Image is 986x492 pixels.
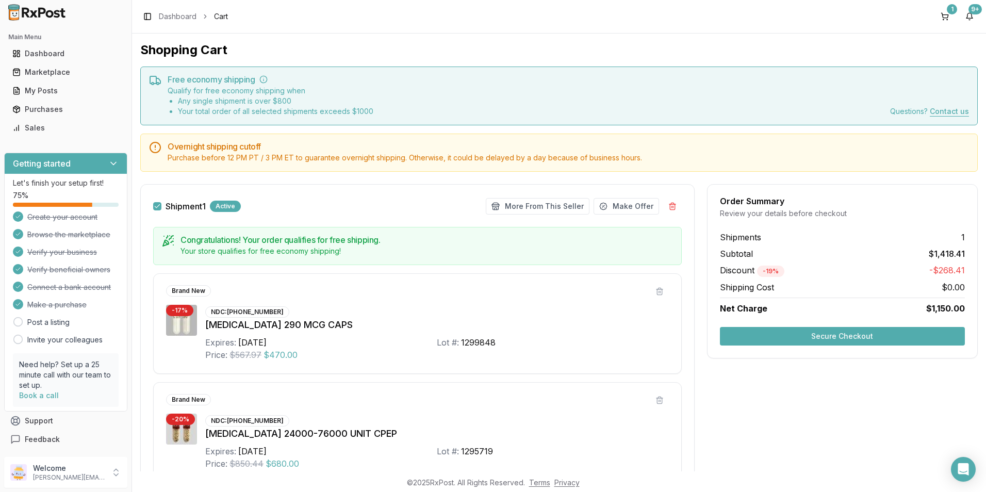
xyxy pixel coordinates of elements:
h5: Free economy shipping [168,75,969,84]
span: $470.00 [264,349,298,361]
span: Shipments [720,231,761,243]
button: Make Offer [594,198,659,215]
span: Make a purchase [27,300,87,310]
div: Brand New [166,285,211,297]
a: Post a listing [27,317,70,327]
div: Purchase before 12 PM PT / 3 PM ET to guarantee overnight shipping. Otherwise, it could be delaye... [168,153,969,163]
a: Privacy [554,478,580,487]
div: - 19 % [757,266,784,277]
a: My Posts [8,81,123,100]
span: Connect a bank account [27,282,111,292]
span: Feedback [25,434,60,445]
p: Let's finish your setup first! [13,178,119,188]
div: [MEDICAL_DATA] 24000-76000 UNIT CPEP [205,427,669,441]
div: Open Intercom Messenger [951,457,976,482]
span: Subtotal [720,248,753,260]
a: Book a call [19,391,59,400]
h5: Overnight shipping cutoff [168,142,969,151]
div: - 17 % [166,305,193,316]
div: Lot #: [437,445,459,457]
nav: breadcrumb [159,11,228,22]
img: RxPost Logo [4,4,70,21]
img: User avatar [10,464,27,481]
div: Sales [12,123,119,133]
div: Lot #: [437,336,459,349]
div: 1295719 [461,445,493,457]
div: Marketplace [12,67,119,77]
span: Create your account [27,212,97,222]
a: Dashboard [8,44,123,63]
a: Invite your colleagues [27,335,103,345]
button: Purchases [4,101,127,118]
li: Any single shipment is over $ 800 [178,96,373,106]
span: Shipping Cost [720,281,774,293]
span: Verify your business [27,247,97,257]
h1: Shopping Cart [140,42,978,58]
span: Cart [214,11,228,22]
img: Creon 24000-76000 UNIT CPEP [166,414,197,445]
span: Net Charge [720,303,767,314]
div: NDC: [PHONE_NUMBER] [205,306,289,318]
div: Expires: [205,445,236,457]
div: 1299848 [461,336,496,349]
button: Support [4,412,127,430]
span: Shipment 1 [166,202,206,210]
img: Linzess 290 MCG CAPS [166,305,197,336]
span: -$268.41 [929,264,965,277]
div: 1 [947,4,957,14]
a: Sales [8,119,123,137]
a: Purchases [8,100,123,119]
div: Price: [205,457,227,470]
p: Welcome [33,463,105,473]
button: Marketplace [4,64,127,80]
button: More From This Seller [486,198,589,215]
a: Marketplace [8,63,123,81]
span: $567.97 [229,349,261,361]
div: Questions? [890,106,969,117]
button: Feedback [4,430,127,449]
span: $1,418.41 [929,248,965,260]
div: Active [210,201,241,212]
span: $680.00 [266,457,299,470]
h2: Main Menu [8,33,123,41]
div: Your store qualifies for free economy shipping! [180,246,673,256]
div: [MEDICAL_DATA] 290 MCG CAPS [205,318,669,332]
div: Order Summary [720,197,965,205]
span: Discount [720,265,784,275]
a: Terms [529,478,550,487]
span: Verify beneficial owners [27,265,110,275]
p: Need help? Set up a 25 minute call with our team to set up. [19,359,112,390]
h5: Congratulations! Your order qualifies for free shipping. [180,236,673,244]
div: [DATE] [238,445,267,457]
button: My Posts [4,83,127,99]
div: Price: [205,349,227,361]
div: Dashboard [12,48,119,59]
span: 75 % [13,190,28,201]
span: $0.00 [942,281,965,293]
button: 9+ [961,8,978,25]
div: - 20 % [166,414,195,425]
a: Dashboard [159,11,196,22]
span: Browse the marketplace [27,229,110,240]
span: 1 [961,231,965,243]
button: Sales [4,120,127,136]
span: $850.44 [229,457,264,470]
div: NDC: [PHONE_NUMBER] [205,415,289,427]
span: $1,150.00 [926,302,965,315]
div: Review your details before checkout [720,208,965,219]
li: Your total order of all selected shipments exceeds $ 1000 [178,106,373,117]
button: 1 [936,8,953,25]
button: Dashboard [4,45,127,62]
button: Secure Checkout [720,327,965,346]
h3: Getting started [13,157,71,170]
div: Expires: [205,336,236,349]
div: Qualify for free economy shipping when [168,86,373,117]
div: Purchases [12,104,119,114]
div: My Posts [12,86,119,96]
div: Brand New [166,394,211,405]
p: [PERSON_NAME][EMAIL_ADDRESS][DOMAIN_NAME] [33,473,105,482]
div: 9+ [968,4,982,14]
div: [DATE] [238,336,267,349]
